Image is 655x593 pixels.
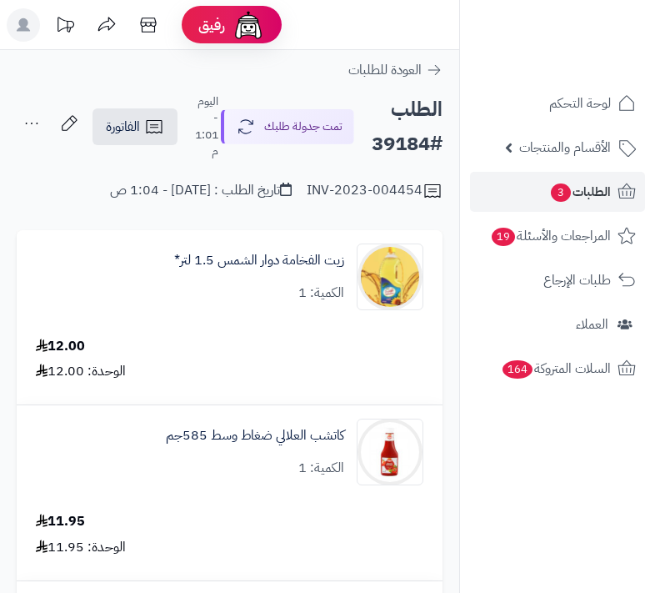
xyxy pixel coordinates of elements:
span: الأقسام والمنتجات [519,136,611,159]
div: تاريخ الطلب : [DATE] - 1:04 ص [110,181,292,200]
span: السلات المتروكة [501,357,611,380]
span: الفاتورة [106,117,140,137]
a: العملاء [470,304,645,344]
a: العودة للطلبات [348,60,442,80]
div: الوحدة: 11.95 [36,538,126,557]
div: INV-2023-004454 [307,181,442,201]
h2: الطلب #39184 [372,93,442,161]
span: الطلبات [549,180,611,204]
a: الطلبات3 [470,172,645,212]
span: طلبات الإرجاع [543,269,611,292]
a: السلات المتروكة164 [470,349,645,389]
span: العملاء [576,313,608,336]
span: 164 [502,360,532,379]
a: الفاتورة [92,108,177,145]
img: 1665213049-%D8%AA%D9%86%D8%B2%D9%8A%D9%84%20(5)-90x90.jpg [357,419,422,485]
small: اليوم - 1:01 م [195,93,218,160]
a: تحديثات المنصة [44,8,86,46]
div: 11.95 [36,512,85,531]
a: كاتشب العلالي ضغاط وسط 585جم [166,426,344,445]
span: رفيق [198,15,225,35]
img: 1672056960-Screenshot%202022-12-26%20151412-90x90.png [357,244,422,310]
img: ai-face.png [232,8,265,42]
div: الوحدة: 12.00 [36,362,126,381]
a: المراجعات والأسئلة19 [470,216,645,256]
span: 19 [492,228,515,246]
div: الكمية: 1 [298,284,344,303]
a: لوحة التحكم [470,83,645,123]
span: العودة للطلبات [348,60,422,80]
a: زيت الفخامة دوار الشمس 1.5 لتر* [174,251,344,270]
button: تمت جدولة طلبك [221,109,354,144]
div: 12.00 [36,337,85,356]
a: طلبات الإرجاع [470,260,645,300]
span: 3 [551,183,571,202]
span: المراجعات والأسئلة [490,224,611,248]
span: لوحة التحكم [549,92,611,115]
img: logo-2.png [542,47,639,82]
div: الكمية: 1 [298,459,344,478]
